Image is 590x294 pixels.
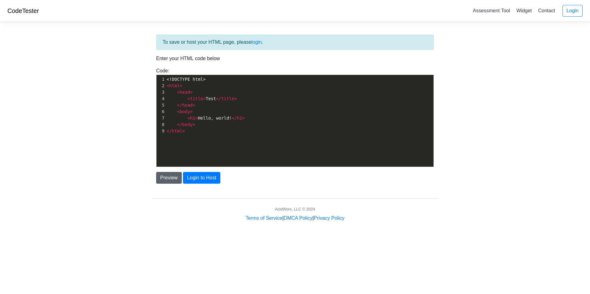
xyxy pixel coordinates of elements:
span: html [169,83,180,88]
span: > [242,116,244,120]
div: 5 [156,102,165,108]
a: Login [563,5,583,17]
div: Code: [152,67,438,167]
span: </ [216,96,221,101]
span: < [187,96,190,101]
span: </ [177,103,182,108]
a: DMCA Policy [284,215,312,221]
span: body [182,122,193,127]
a: Terms of Service [246,215,282,221]
span: <!DOCTYPE html> [167,77,206,82]
span: head [180,90,190,95]
span: < [177,90,180,95]
span: > [182,129,185,133]
span: < [187,116,190,120]
span: </ [177,122,182,127]
div: 6 [156,108,165,115]
span: < [167,83,169,88]
span: > [203,96,206,101]
span: </ [167,129,172,133]
div: 2 [156,83,165,89]
span: > [234,96,237,101]
a: Widget [514,6,534,16]
span: > [190,109,193,114]
div: 3 [156,89,165,96]
div: 9 [156,128,165,134]
div: | | [246,214,344,222]
div: To save or host your HTML page, please . [156,35,434,50]
span: title [221,96,234,101]
div: 1 [156,76,165,83]
span: title [190,96,203,101]
span: > [190,90,193,95]
span: Hello, world! [167,116,245,120]
span: > [193,122,195,127]
span: < [177,109,180,114]
div: 7 [156,115,165,121]
span: h1 [190,116,195,120]
span: > [193,103,195,108]
span: body [180,109,190,114]
span: html [172,129,182,133]
span: head [182,103,193,108]
div: 4 [156,96,165,102]
a: login [251,39,262,45]
span: h1 [237,116,242,120]
div: 8 [156,121,165,128]
button: Preview [156,172,182,184]
span: > [195,116,198,120]
p: Enter your HTML code below [156,55,434,62]
span: </ [232,116,237,120]
div: AcidWorx, LLC © 2024 [275,206,315,212]
button: Login to Host [183,172,220,184]
a: CodeTester [7,7,39,14]
span: Test [167,96,237,101]
span: > [180,83,182,88]
a: Contact [536,6,558,16]
a: Privacy Policy [314,215,345,221]
a: Assessment Tool [470,6,513,16]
